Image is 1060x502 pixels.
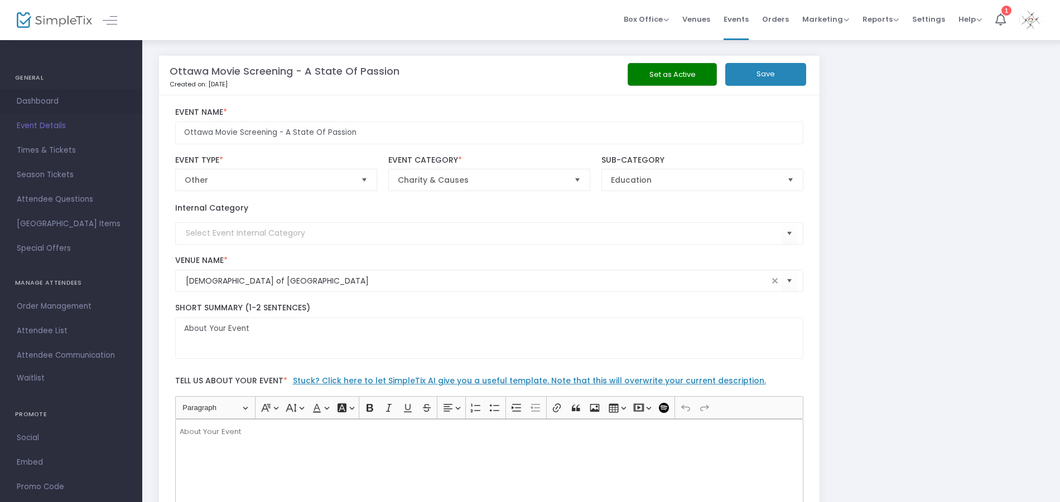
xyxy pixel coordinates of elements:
[293,375,766,386] a: Stuck? Click here to let SimpleTix AI give you a useful template. Note that this will overwrite y...
[17,168,126,182] span: Season Tickets
[170,370,809,396] label: Tell us about your event
[17,324,126,338] span: Attendee List
[388,155,591,165] label: Event Category
[17,299,126,314] span: Order Management
[17,119,126,133] span: Event Details
[17,480,126,494] span: Promo Code
[175,121,804,144] input: Enter Event Name
[725,63,806,86] button: Save
[782,270,797,293] button: Select
[863,14,899,25] span: Reports
[682,5,710,33] span: Venues
[170,80,596,89] p: Created on: [DATE]
[180,426,798,437] p: About Your Event
[958,14,982,25] span: Help
[17,217,126,231] span: [GEOGRAPHIC_DATA] Items
[170,64,399,79] m-panel-title: Ottawa Movie Screening - A State Of Passion
[398,174,566,186] span: Charity & Causes
[356,169,372,191] button: Select
[782,222,797,245] button: Select
[570,169,585,191] button: Select
[17,455,126,470] span: Embed
[762,5,789,33] span: Orders
[1001,6,1011,16] div: 1
[624,14,669,25] span: Box Office
[185,174,353,186] span: Other
[17,192,126,207] span: Attendee Questions
[175,155,378,165] label: Event Type
[15,67,127,89] h4: GENERAL
[182,401,240,415] span: Paragraph
[15,403,127,426] h4: PROMOTE
[601,155,804,165] label: Sub-Category
[175,108,804,118] label: Event Name
[186,227,782,239] input: Select Event Internal Category
[17,143,126,158] span: Times & Tickets
[611,174,779,186] span: Education
[17,373,45,384] span: Waitlist
[17,431,126,445] span: Social
[15,272,127,294] h4: MANAGE ATTENDEES
[17,348,126,363] span: Attendee Communication
[177,399,253,416] button: Paragraph
[175,256,804,266] label: Venue Name
[724,5,749,33] span: Events
[17,94,126,109] span: Dashboard
[175,396,804,418] div: Editor toolbar
[783,169,798,191] button: Select
[175,202,248,214] label: Internal Category
[628,63,717,86] button: Set as Active
[768,274,782,287] span: clear
[912,5,945,33] span: Settings
[802,14,849,25] span: Marketing
[17,241,126,256] span: Special Offers
[186,275,769,287] input: Select Venue
[175,302,310,313] span: Short Summary (1-2 Sentences)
